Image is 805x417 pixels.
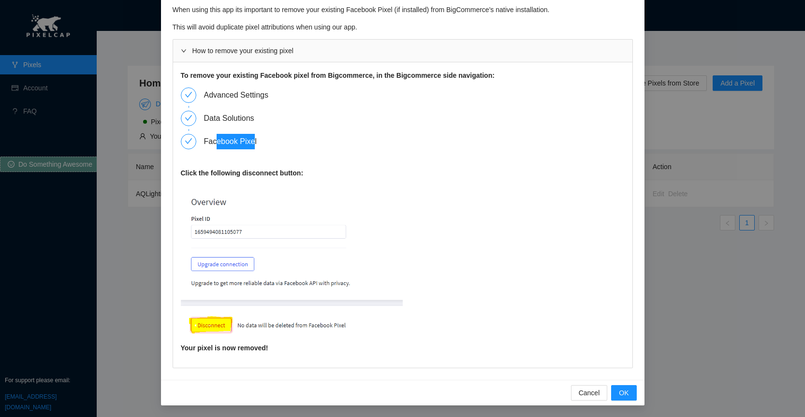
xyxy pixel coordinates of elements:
img: fb-disconnect-button.PNG [181,185,403,343]
span: check [185,137,192,145]
span: check [185,91,192,99]
span: OK [619,388,629,398]
span: How to remove your existing pixel [192,47,293,55]
span: Cancel [579,388,600,398]
span: check [185,114,192,122]
b: Click the following disconnect button: [181,169,304,177]
span: right [181,42,187,54]
button: Cancel [571,385,608,401]
div: rightHow to remove your existing pixel [173,40,632,62]
button: OK [611,385,636,401]
p: When using this app its important to remove your existing Facebook Pixel (if installed) from BigC... [173,4,633,15]
div: Advanced Settings [204,87,276,103]
b: Your pixel is now removed! [181,344,268,352]
div: Facebook Pixel [204,134,264,149]
div: Data Solutions [204,111,262,126]
b: To remove your existing Facebook pixel from Bigcommerce, in the Bigcommerce side navigation: [181,72,495,79]
p: This will avoid duplicate pixel attributions when using our app. [173,22,633,32]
